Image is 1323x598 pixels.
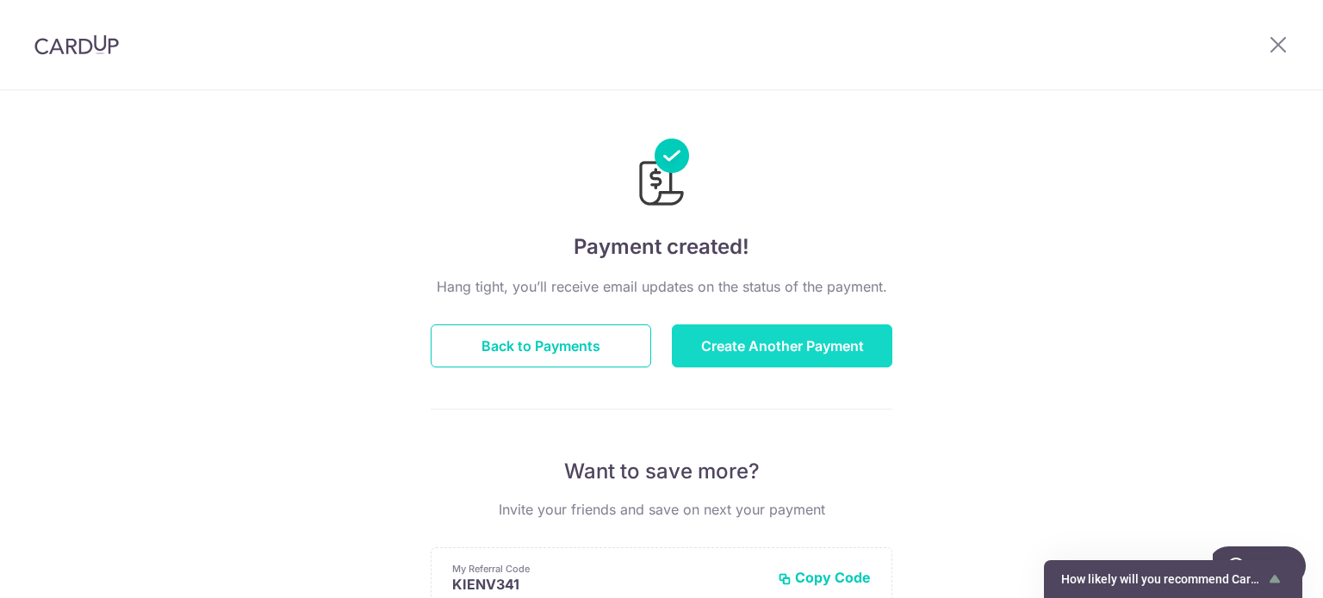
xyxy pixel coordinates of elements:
iframe: Opens a widget where you can find more information [1213,546,1306,589]
h4: Payment created! [431,231,892,262]
button: Back to Payments [431,324,651,367]
p: Hang tight, you’ll receive email updates on the status of the payment. [431,276,892,297]
p: My Referral Code [452,562,764,576]
img: CardUp [34,34,119,55]
img: Payments [634,139,689,211]
p: Invite your friends and save on next your payment [431,499,892,520]
span: How likely will you recommend CardUp to a friend? [1061,572,1264,586]
button: Copy Code [778,569,871,586]
button: Create Another Payment [672,324,892,367]
p: Want to save more? [431,458,892,485]
p: KIENV341 [452,576,764,593]
button: Show survey - How likely will you recommend CardUp to a friend? [1061,569,1285,589]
